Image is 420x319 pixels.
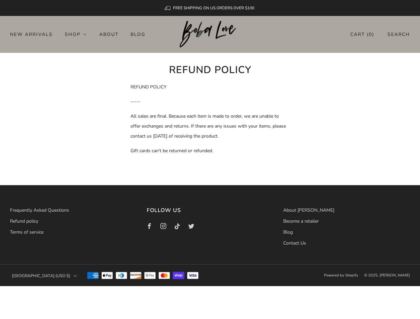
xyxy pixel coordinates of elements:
items-count: 0 [369,31,372,38]
a: New Arrivals [10,29,53,40]
a: Cart [350,29,374,40]
a: Search [387,29,410,40]
p: ----- [130,97,290,107]
h3: Follow us [147,205,274,215]
h1: Refund policy [130,63,290,77]
a: Blog [283,229,293,235]
button: [GEOGRAPHIC_DATA] (USD $) [10,268,79,283]
a: Terms of service [10,229,43,235]
a: Frequently Asked Questions [10,207,69,213]
a: Refund policy [10,218,38,224]
span: . [130,177,131,183]
a: Shop [65,29,87,40]
p: Gift cards can't be returned or refunded. [130,146,290,156]
a: Become a retailer [283,218,319,224]
p: REFUND POLICY [130,82,290,92]
a: Blog [130,29,145,40]
img: Boba Love [180,21,240,48]
a: Contact Us [283,240,306,246]
a: About [99,29,119,40]
a: About [PERSON_NAME] [283,207,334,213]
p: All sales are final. Because each item is made to order, we are unable to offer exchanges and ret... [130,111,290,141]
span: FREE SHIPPING ON US ORDERS OVER $100 [173,5,254,11]
span: © 2025, [PERSON_NAME] [364,273,410,278]
a: Powered by Shopify [324,273,358,278]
